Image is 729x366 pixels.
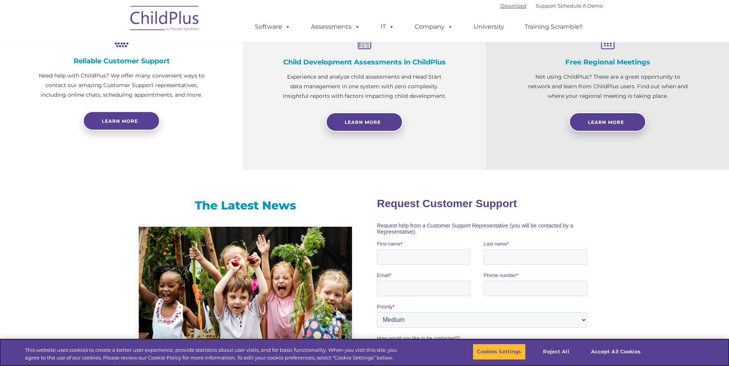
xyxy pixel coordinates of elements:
[83,111,160,130] a: Learn more
[25,346,401,361] div: This website uses cookies to create a better user experience, provide statistics about user visit...
[107,82,139,88] span: Phone number
[708,343,725,360] button: Close
[102,118,138,124] span: Learn more
[38,71,204,100] p: Need help with ChildPlus? We offer many convenient ways to contact our amazing Customer Support r...
[588,119,624,125] span: Learn More
[407,19,461,35] a: Company
[247,19,298,35] a: Software
[558,3,603,9] a: Schedule A Demo
[373,19,402,35] a: IT
[500,3,526,9] a: Download
[525,58,691,66] h4: Free Regional Meetings
[532,344,580,360] button: Reject All
[281,72,447,101] p: Experience and analyze child assessments and Head Start data management in one system with zero c...
[139,198,352,213] h3: The Latest News
[303,19,368,35] a: Assessments
[517,19,590,35] a: Training Scramble!!
[281,58,447,66] h4: Child Development Assessments in ChildPlus
[38,57,204,65] h4: Reliable Customer Support
[587,344,645,360] button: Accept All Cookies
[473,344,525,360] button: Cookies Settings
[500,3,603,9] font: |
[525,72,691,101] p: Not using ChildPlus? These are a great opportunity to network and learn from ChildPlus users. Fin...
[569,112,646,132] a: Learn More
[326,112,403,132] a: Learn More
[345,119,381,125] span: Learn More
[126,0,203,39] img: ChildPlus by Procare Solutions
[107,51,130,56] span: Last name
[536,3,556,9] a: Support
[466,19,512,35] a: University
